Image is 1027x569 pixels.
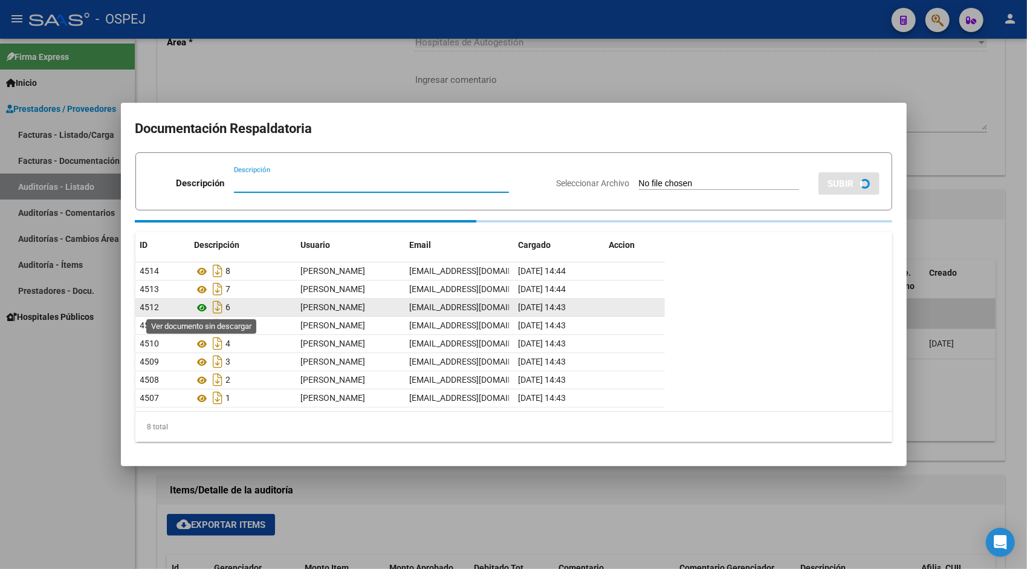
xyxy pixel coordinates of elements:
span: [PERSON_NAME] [301,320,366,330]
span: ID [140,240,148,250]
span: [PERSON_NAME] [301,302,366,312]
span: [PERSON_NAME] [301,284,366,294]
span: [DATE] 14:43 [519,393,566,403]
i: Descargar documento [210,298,226,317]
div: 3 [195,352,291,371]
datatable-header-cell: Accion [604,232,665,258]
datatable-header-cell: Email [405,232,514,258]
span: [DATE] 14:43 [519,357,566,366]
span: [PERSON_NAME] [301,339,366,348]
span: [EMAIL_ADDRESS][DOMAIN_NAME] [410,393,544,403]
span: 4514 [140,266,160,276]
datatable-header-cell: Descripción [190,232,296,258]
span: [DATE] 14:43 [519,375,566,385]
i: Descargar documento [210,370,226,389]
datatable-header-cell: Usuario [296,232,405,258]
span: 4508 [140,375,160,385]
span: [PERSON_NAME] [301,393,366,403]
span: [EMAIL_ADDRESS][DOMAIN_NAME] [410,339,544,348]
i: Descargar documento [210,279,226,299]
span: Accion [609,240,635,250]
i: Descargar documento [210,388,226,408]
span: [PERSON_NAME] [301,266,366,276]
div: 6 [195,298,291,317]
div: 1 [195,388,291,408]
span: 4511 [140,320,160,330]
span: [PERSON_NAME] [301,375,366,385]
div: Open Intercom Messenger [986,528,1015,557]
span: [EMAIL_ADDRESS][DOMAIN_NAME] [410,266,544,276]
i: Descargar documento [210,261,226,281]
span: 4509 [140,357,160,366]
span: Email [410,240,432,250]
i: Descargar documento [210,334,226,353]
span: [PERSON_NAME] [301,357,366,366]
span: Descripción [195,240,240,250]
div: 8 [195,261,291,281]
span: [DATE] 14:43 [519,320,566,330]
span: 4510 [140,339,160,348]
div: 7 [195,279,291,299]
span: 4513 [140,284,160,294]
span: [DATE] 14:43 [519,339,566,348]
span: [EMAIL_ADDRESS][DOMAIN_NAME] [410,302,544,312]
span: SUBIR [828,178,854,189]
button: SUBIR [818,172,880,195]
p: Descripción [176,177,224,190]
div: 4 [195,334,291,353]
span: 4507 [140,393,160,403]
span: [EMAIL_ADDRESS][DOMAIN_NAME] [410,320,544,330]
span: [DATE] 14:44 [519,284,566,294]
span: [EMAIL_ADDRESS][DOMAIN_NAME] [410,284,544,294]
div: 5 [195,316,291,335]
i: Descargar documento [210,316,226,335]
span: [EMAIL_ADDRESS][DOMAIN_NAME] [410,375,544,385]
span: 4512 [140,302,160,312]
h2: Documentación Respaldatoria [135,117,892,140]
span: [DATE] 14:44 [519,266,566,276]
span: [EMAIL_ADDRESS][DOMAIN_NAME] [410,357,544,366]
i: Descargar documento [210,352,226,371]
datatable-header-cell: ID [135,232,190,258]
datatable-header-cell: Cargado [514,232,604,258]
div: 8 total [135,412,892,442]
span: [DATE] 14:43 [519,302,566,312]
span: Cargado [519,240,551,250]
span: Seleccionar Archivo [557,178,630,188]
div: 2 [195,370,291,389]
span: Usuario [301,240,331,250]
